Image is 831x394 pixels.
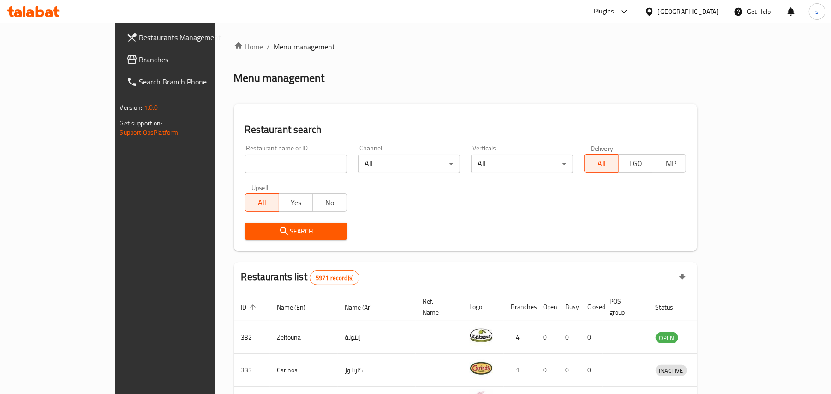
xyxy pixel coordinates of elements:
span: s [815,6,819,17]
th: Open [536,293,558,321]
span: Restaurants Management [139,32,247,43]
td: 4 [504,321,536,354]
div: All [358,155,460,173]
th: Closed [580,293,603,321]
td: زيتونة [338,321,416,354]
label: Upsell [251,184,269,191]
h2: Restaurants list [241,270,360,285]
span: No [317,196,343,209]
li: / [267,41,270,52]
td: 0 [536,321,558,354]
span: 5971 record(s) [310,274,359,282]
a: Support.OpsPlatform [120,126,179,138]
nav: breadcrumb [234,41,698,52]
span: TMP [656,157,682,170]
span: 1.0.0 [144,101,158,113]
span: All [249,196,275,209]
a: Restaurants Management [119,26,254,48]
span: Yes [283,196,309,209]
td: Zeitouna [270,321,338,354]
td: كارينوز [338,354,416,387]
div: All [471,155,573,173]
span: Name (Ar) [345,302,384,313]
span: Get support on: [120,117,162,129]
span: ID [241,302,259,313]
th: Logo [462,293,504,321]
button: Search [245,223,347,240]
span: Status [656,302,686,313]
img: Carinos [470,357,493,380]
span: Version: [120,101,143,113]
span: Menu management [274,41,335,52]
td: Carinos [270,354,338,387]
a: Search Branch Phone [119,71,254,93]
div: Plugins [594,6,614,17]
button: All [245,193,279,212]
td: 1 [504,354,536,387]
td: 0 [558,354,580,387]
a: Branches [119,48,254,71]
span: TGO [622,157,649,170]
h2: Restaurant search [245,123,687,137]
div: Export file [671,267,693,289]
div: Total records count [310,270,359,285]
span: All [588,157,615,170]
button: All [584,154,618,173]
span: Name (En) [277,302,318,313]
button: Yes [279,193,313,212]
label: Delivery [591,145,614,151]
img: Zeitouna [470,324,493,347]
span: POS group [610,296,637,318]
div: OPEN [656,332,678,343]
span: OPEN [656,333,678,343]
td: 0 [536,354,558,387]
h2: Menu management [234,71,325,85]
td: 0 [580,354,603,387]
td: 0 [580,321,603,354]
span: Branches [139,54,247,65]
th: Busy [558,293,580,321]
th: Branches [504,293,536,321]
td: 0 [558,321,580,354]
button: No [312,193,347,212]
span: Search [252,226,340,237]
button: TMP [652,154,686,173]
input: Search for restaurant name or ID.. [245,155,347,173]
span: Search Branch Phone [139,76,247,87]
span: Ref. Name [423,296,451,318]
div: [GEOGRAPHIC_DATA] [658,6,719,17]
button: TGO [618,154,652,173]
span: INACTIVE [656,365,687,376]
